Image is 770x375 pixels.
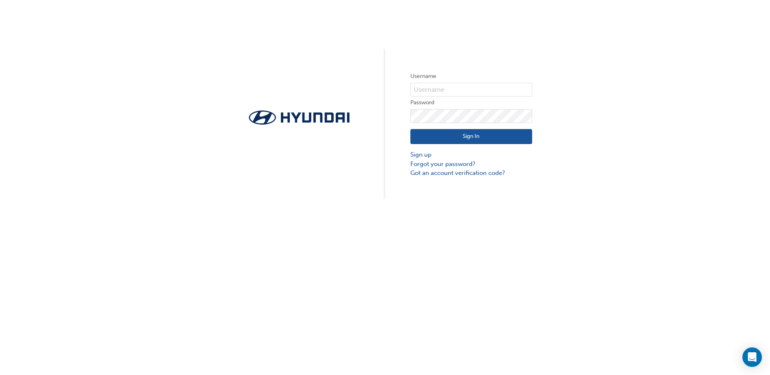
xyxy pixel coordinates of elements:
a: Sign up [410,150,532,159]
img: Trak [238,108,360,127]
a: Forgot your password? [410,159,532,169]
div: Open Intercom Messenger [742,347,762,367]
a: Got an account verification code? [410,168,532,178]
label: Username [410,71,532,81]
input: Username [410,83,532,97]
label: Password [410,98,532,108]
button: Sign In [410,129,532,144]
